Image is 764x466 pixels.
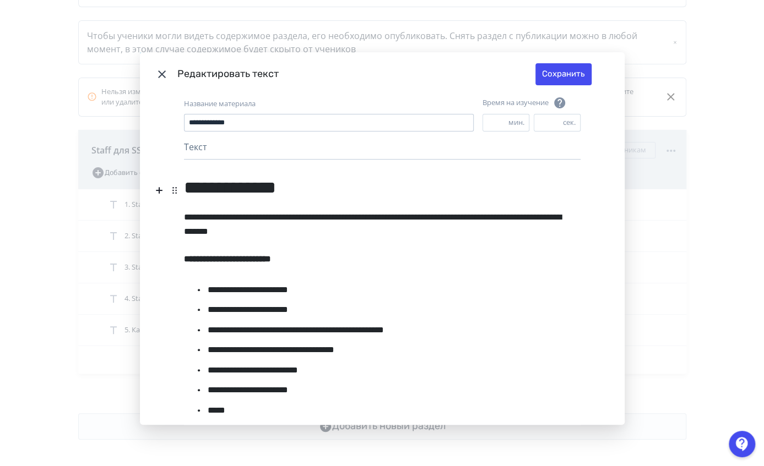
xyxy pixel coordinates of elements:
[184,98,256,109] label: Название материала
[140,52,625,425] div: Modal
[483,96,566,109] div: Время на изучение
[177,67,535,81] div: Редактировать текст
[508,117,529,128] div: мин.
[535,63,592,85] button: Сохранить
[184,140,581,160] div: Текст
[563,117,580,128] div: сек.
